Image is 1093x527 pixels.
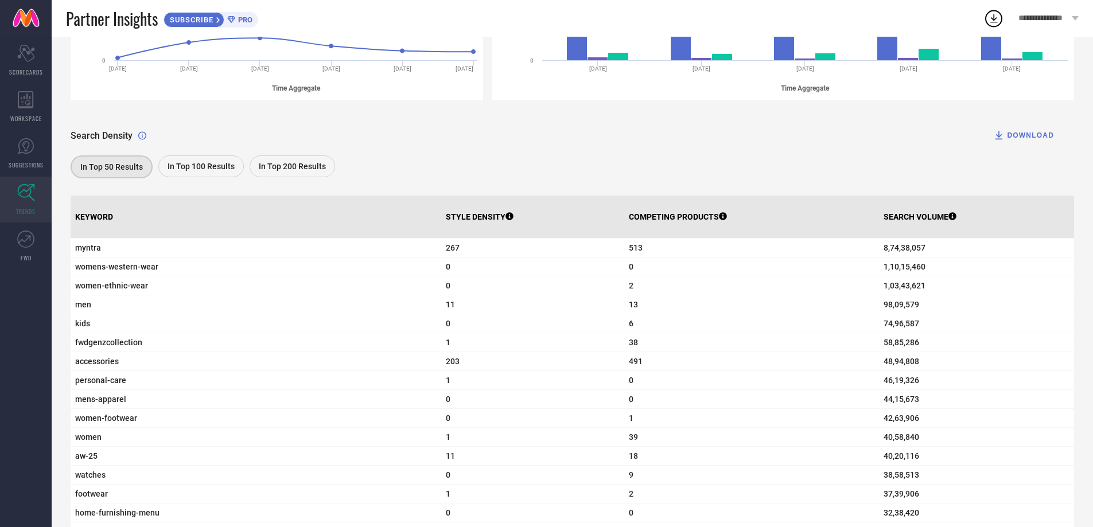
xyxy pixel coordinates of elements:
th: KEYWORD [71,196,441,239]
span: 18 [629,451,874,460]
span: 0 [446,281,619,290]
span: 74,96,587 [884,319,1069,328]
span: 2 [629,489,874,498]
text: [DATE] [109,65,127,72]
span: kids [75,319,437,328]
span: 37,39,906 [884,489,1069,498]
span: footwear [75,489,437,498]
text: [DATE] [693,65,711,72]
span: 513 [629,243,874,252]
span: 1,03,43,621 [884,281,1069,290]
span: 203 [446,357,619,366]
span: 38,58,513 [884,470,1069,479]
span: PRO [235,15,252,24]
span: FWD [21,253,32,262]
span: women-footwear [75,413,437,423]
text: 0 [102,57,106,64]
text: [DATE] [1003,65,1021,72]
span: 11 [446,300,619,309]
span: In Top 50 Results [80,162,143,171]
span: 38 [629,338,874,347]
span: Partner Insights [66,7,158,30]
text: [DATE] [394,65,411,72]
p: COMPETING PRODUCTS [629,212,727,221]
text: [DATE] [796,65,814,72]
div: Open download list [983,8,1004,29]
span: 42,63,906 [884,413,1069,423]
span: mens-apparel [75,395,437,404]
span: 1 [446,338,619,347]
span: myntra [75,243,437,252]
span: 40,20,116 [884,451,1069,460]
span: womens-western-wear [75,262,437,271]
span: 32,38,420 [884,508,1069,517]
span: 0 [446,508,619,517]
span: 8,74,38,057 [884,243,1069,252]
span: 1 [629,413,874,423]
span: 2 [629,281,874,290]
text: [DATE] [251,65,269,72]
span: 1 [446,432,619,442]
span: 0 [446,470,619,479]
span: 40,58,840 [884,432,1069,442]
div: DOWNLOAD [993,130,1054,141]
span: 0 [629,376,874,385]
text: [DATE] [180,65,198,72]
text: [DATE] [456,65,473,72]
span: 39 [629,432,874,442]
span: 0 [446,395,619,404]
button: DOWNLOAD [979,124,1068,147]
span: home-furnishing-menu [75,508,437,517]
span: men [75,300,437,309]
span: 48,94,808 [884,357,1069,366]
p: SEARCH VOLUME [884,212,956,221]
span: fwdgenzcollection [75,338,437,347]
tspan: Time Aggregate [272,84,321,92]
tspan: Time Aggregate [781,84,830,92]
text: [DATE] [900,65,917,72]
span: 44,15,673 [884,395,1069,404]
span: watches [75,470,437,479]
p: STYLE DENSITY [446,212,514,221]
span: WORKSPACE [10,114,42,123]
span: 0 [446,262,619,271]
span: Search Density [71,130,133,141]
span: 58,85,286 [884,338,1069,347]
span: 9 [629,470,874,479]
span: SCORECARDS [9,68,43,76]
span: 1,10,15,460 [884,262,1069,271]
span: TRENDS [16,207,36,216]
span: 46,19,326 [884,376,1069,385]
span: SUBSCRIBE [164,15,216,24]
span: SUGGESTIONS [9,161,44,169]
span: In Top 100 Results [168,162,235,171]
span: personal-care [75,376,437,385]
span: accessories [75,357,437,366]
span: 491 [629,357,874,366]
span: 267 [446,243,619,252]
span: 98,09,579 [884,300,1069,309]
span: women-ethnic-wear [75,281,437,290]
span: 11 [446,451,619,460]
text: [DATE] [589,65,607,72]
span: 0 [446,319,619,328]
span: 13 [629,300,874,309]
span: 0 [629,262,874,271]
span: 0 [446,413,619,423]
text: 0 [530,57,534,64]
span: aw-25 [75,451,437,460]
span: 0 [629,508,874,517]
span: 1 [446,376,619,385]
span: women [75,432,437,442]
span: 0 [629,395,874,404]
span: In Top 200 Results [259,162,326,171]
a: SUBSCRIBEPRO [164,9,258,28]
text: [DATE] [322,65,340,72]
span: 1 [446,489,619,498]
span: 6 [629,319,874,328]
